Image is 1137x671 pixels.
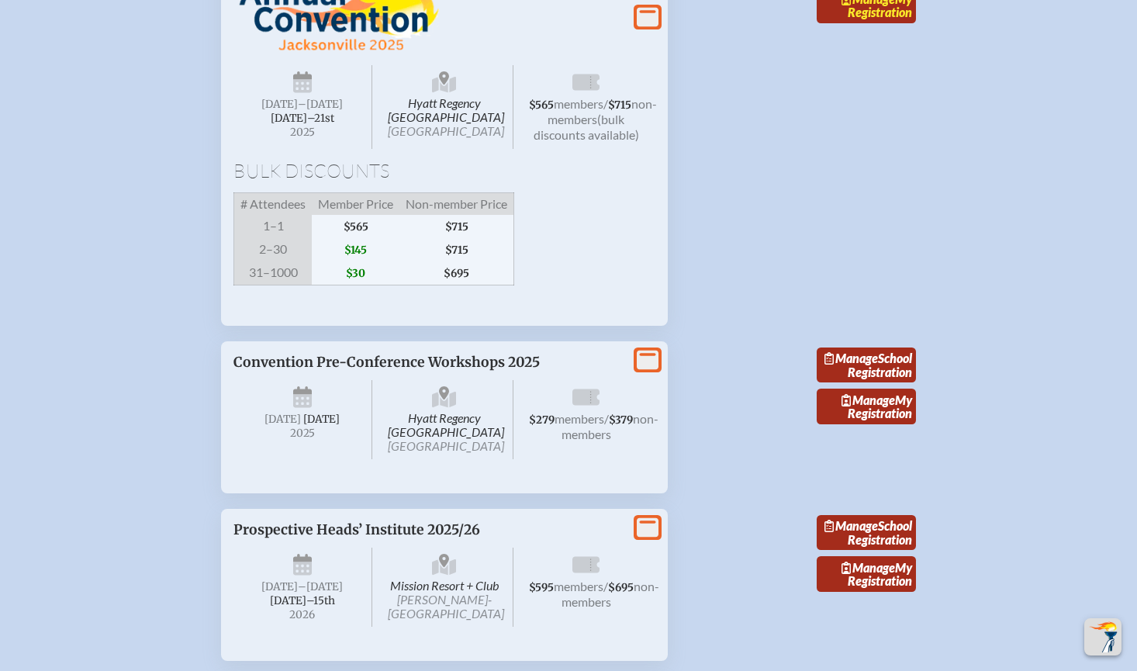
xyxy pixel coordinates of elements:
[246,126,359,138] span: 2025
[312,261,399,285] span: $30
[399,238,514,261] span: $715
[534,112,639,142] span: (bulk discounts available)
[399,215,514,238] span: $715
[1084,618,1121,655] button: Scroll Top
[603,96,608,111] span: /
[562,411,659,441] span: non-members
[608,581,634,594] span: $695
[603,579,608,593] span: /
[842,393,895,407] span: Manage
[399,192,514,215] span: Non-member Price
[312,192,399,215] span: Member Price
[529,99,554,112] span: $565
[842,560,895,575] span: Manage
[529,413,555,427] span: $279
[298,580,343,593] span: –[DATE]
[555,411,604,426] span: members
[233,161,655,180] h1: Bulk Discounts
[817,515,916,551] a: ManageSchool Registration
[261,98,298,111] span: [DATE]
[270,594,335,607] span: [DATE]–⁠15th
[234,192,313,215] span: # Attendees
[234,215,313,238] span: 1–1
[388,592,504,621] span: [PERSON_NAME]-[GEOGRAPHIC_DATA]
[312,238,399,261] span: $145
[375,380,514,459] span: Hyatt Regency [GEOGRAPHIC_DATA]
[824,351,878,365] span: Manage
[388,123,504,138] span: [GEOGRAPHIC_DATA]
[233,521,480,538] span: Prospective Heads’ Institute 2025/26
[375,548,514,628] span: Mission Resort + Club
[246,609,359,621] span: 2026
[554,96,603,111] span: members
[817,348,916,383] a: ManageSchool Registration
[233,354,540,371] span: Convention Pre-Conference Workshops 2025
[234,261,313,285] span: 31–1000
[817,389,916,424] a: ManageMy Registration
[604,411,609,426] span: /
[562,579,660,609] span: non-members
[264,413,301,426] span: [DATE]
[375,65,514,149] span: Hyatt Regency [GEOGRAPHIC_DATA]
[234,238,313,261] span: 2–30
[246,427,359,439] span: 2025
[303,413,340,426] span: [DATE]
[548,96,657,126] span: non-members
[609,413,633,427] span: $379
[824,518,878,533] span: Manage
[399,261,514,285] span: $695
[608,99,631,112] span: $715
[554,579,603,593] span: members
[271,112,334,125] span: [DATE]–⁠21st
[529,581,554,594] span: $595
[817,556,916,592] a: ManageMy Registration
[298,98,343,111] span: –[DATE]
[261,580,298,593] span: [DATE]
[312,215,399,238] span: $565
[388,438,504,453] span: [GEOGRAPHIC_DATA]
[1087,621,1118,652] img: To the top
